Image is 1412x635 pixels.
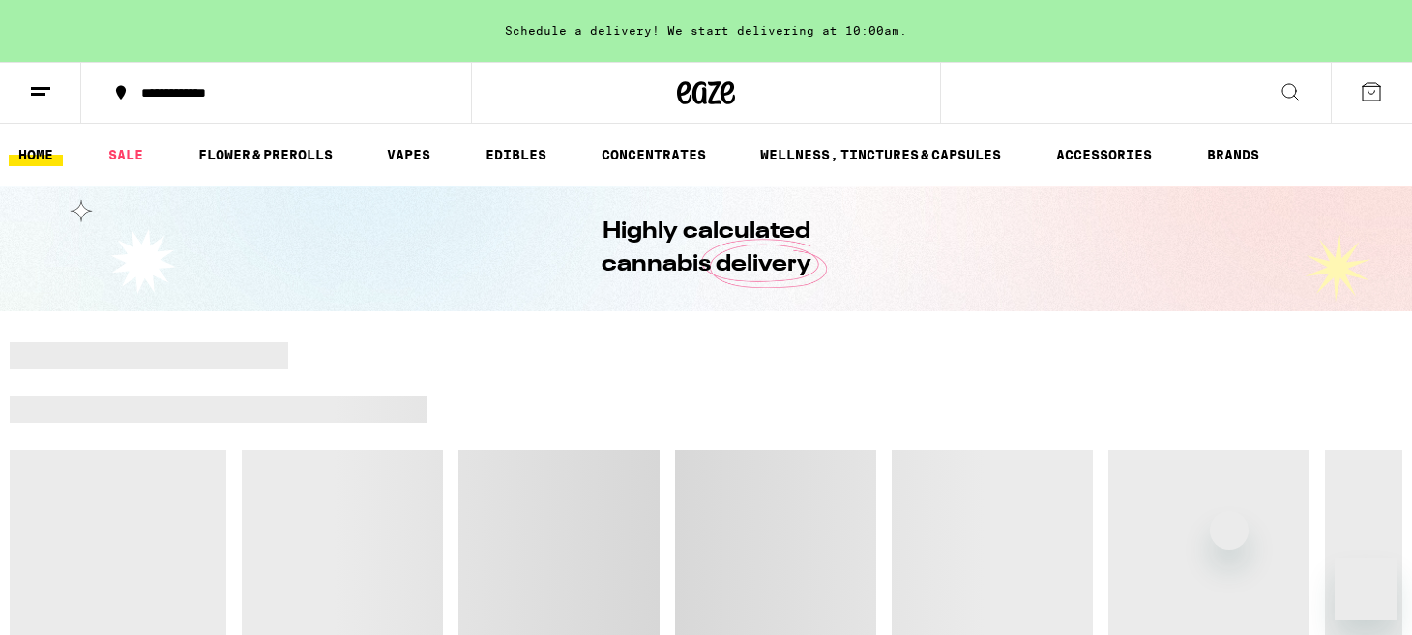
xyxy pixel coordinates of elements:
a: SALE [99,143,153,166]
a: CONCENTRATES [592,143,716,166]
h1: Highly calculated cannabis delivery [546,216,866,281]
a: WELLNESS, TINCTURES & CAPSULES [750,143,1011,166]
a: ACCESSORIES [1046,143,1162,166]
iframe: Close message [1210,511,1249,550]
iframe: Button to launch messaging window [1335,558,1397,620]
a: BRANDS [1197,143,1269,166]
a: HOME [9,143,63,166]
a: VAPES [377,143,440,166]
a: FLOWER & PREROLLS [189,143,342,166]
a: EDIBLES [476,143,556,166]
